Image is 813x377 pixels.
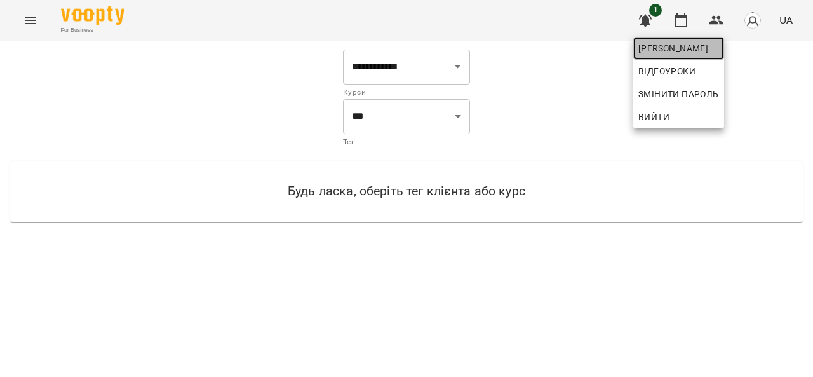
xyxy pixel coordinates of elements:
[638,109,669,125] span: Вийти
[638,41,719,56] span: [PERSON_NAME]
[633,106,724,128] button: Вийти
[638,64,695,79] span: Відеоуроки
[633,83,724,106] a: Змінити пароль
[633,60,701,83] a: Відеоуроки
[633,37,724,60] a: [PERSON_NAME]
[638,86,719,102] span: Змінити пароль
